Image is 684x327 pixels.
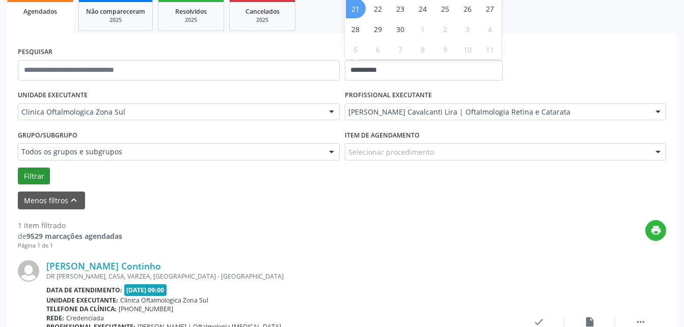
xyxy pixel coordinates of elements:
span: Resolvidos [175,7,207,16]
div: 2025 [86,16,145,24]
span: Credenciada [66,314,104,322]
label: UNIDADE EXECUTANTE [18,88,88,103]
div: de [18,231,122,241]
span: Outubro 7, 2025 [391,39,411,59]
span: Outubro 5, 2025 [346,39,366,59]
button: Menos filtroskeyboard_arrow_up [18,192,85,209]
button: Filtrar [18,168,50,185]
label: PROFISSIONAL EXECUTANTE [345,88,432,103]
span: Agendados [23,7,57,16]
strong: 9529 marcações agendadas [26,231,122,241]
span: [PHONE_NUMBER] [119,305,173,313]
span: Outubro 4, 2025 [480,19,500,39]
label: Grupo/Subgrupo [18,127,77,143]
label: PESQUISAR [18,44,52,60]
span: Outubro 6, 2025 [368,39,388,59]
span: Não compareceram [86,7,145,16]
img: img [18,260,39,282]
span: Cancelados [245,7,280,16]
div: 1 item filtrado [18,220,122,231]
span: Setembro 30, 2025 [391,19,411,39]
button: print [645,220,666,241]
div: 2025 [237,16,288,24]
a: [PERSON_NAME] Continho [46,260,161,271]
i: keyboard_arrow_up [68,195,79,206]
span: Outubro 1, 2025 [413,19,433,39]
b: Unidade executante: [46,296,118,305]
i: print [650,225,662,236]
span: Outubro 8, 2025 [413,39,433,59]
span: [PERSON_NAME] Cavalcanti Lira | Oftalmologia Retina e Catarata [348,107,646,117]
div: Página 1 de 1 [18,241,122,250]
span: Outubro 3, 2025 [458,19,478,39]
span: Outubro 2, 2025 [435,19,455,39]
b: Rede: [46,314,64,322]
div: DR [PERSON_NAME], CASA, VARZEA, [GEOGRAPHIC_DATA] - [GEOGRAPHIC_DATA] [46,272,513,281]
label: Item de agendamento [345,127,420,143]
span: Clinica Oftalmologica Zona Sul [21,107,319,117]
span: Outubro 11, 2025 [480,39,500,59]
b: Data de atendimento: [46,286,122,294]
span: Selecionar procedimento [348,147,434,157]
div: 2025 [166,16,216,24]
span: Setembro 28, 2025 [346,19,366,39]
span: Outubro 9, 2025 [435,39,455,59]
span: [DATE] 09:00 [124,284,167,296]
span: Todos os grupos e subgrupos [21,147,319,157]
span: Outubro 10, 2025 [458,39,478,59]
span: Clinica Oftalmologica Zona Sul [120,296,208,305]
span: Setembro 29, 2025 [368,19,388,39]
b: Telefone da clínica: [46,305,117,313]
